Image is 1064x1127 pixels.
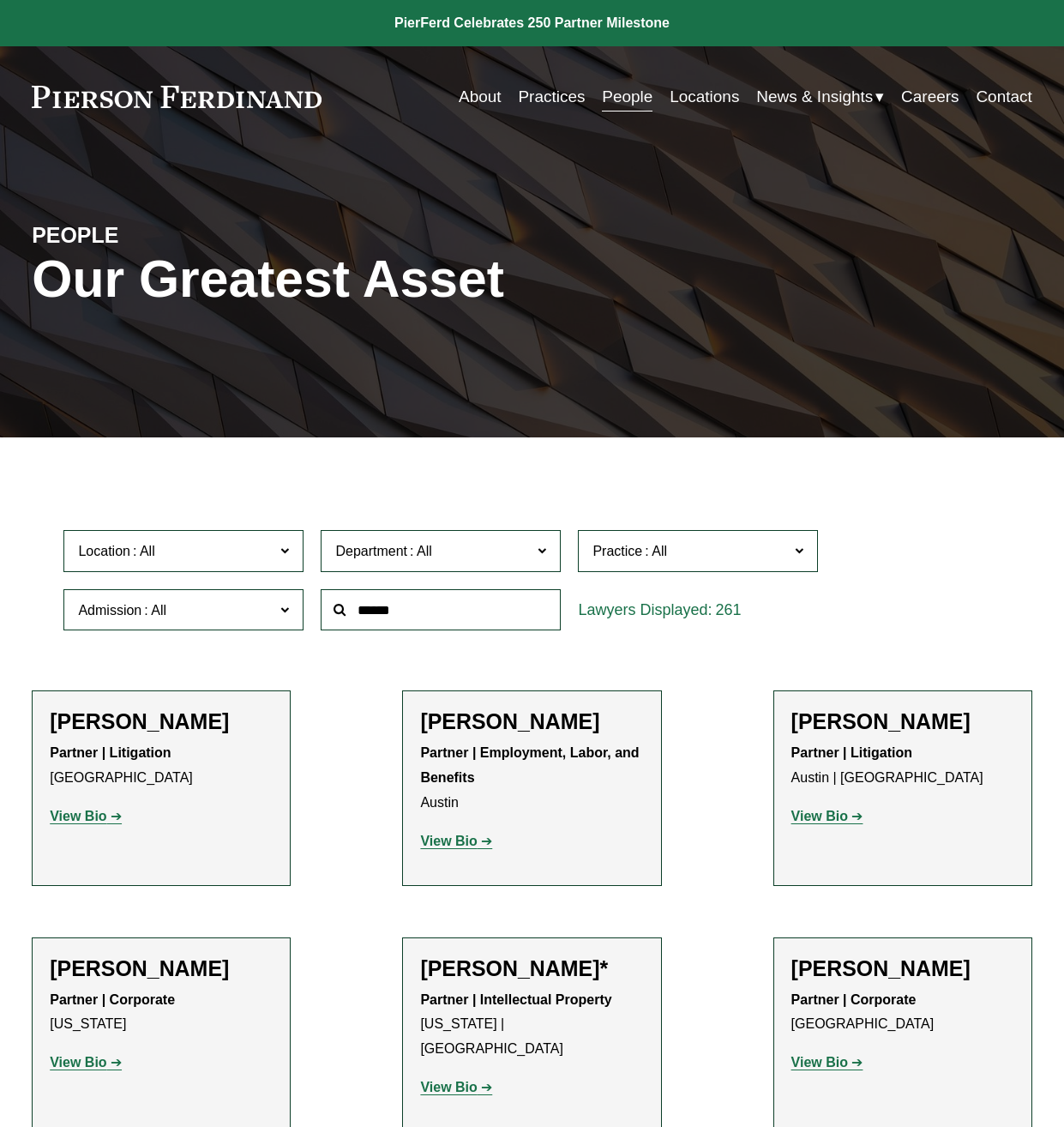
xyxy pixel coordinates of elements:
h1: Our Greatest Asset [32,250,699,309]
p: [US_STATE] | [GEOGRAPHIC_DATA] [420,988,643,1062]
a: View Bio [420,1080,492,1094]
p: [GEOGRAPHIC_DATA] [791,988,1014,1038]
p: Austin | [GEOGRAPHIC_DATA] [791,741,1014,791]
span: Admission [78,603,141,618]
span: Location [78,544,130,558]
span: Department [335,544,407,558]
span: 261 [716,601,742,618]
a: folder dropdown [756,81,884,113]
h2: [PERSON_NAME] [420,708,643,734]
a: View Bio [50,809,122,823]
strong: Partner | Intellectual Property [420,992,611,1007]
strong: View Bio [791,809,848,823]
h2: [PERSON_NAME]* [420,955,643,981]
p: [GEOGRAPHIC_DATA] [50,741,273,791]
a: View Bio [50,1055,122,1070]
h2: [PERSON_NAME] [50,955,273,981]
a: View Bio [791,809,863,823]
a: View Bio [791,1055,863,1070]
strong: Partner | Litigation [50,745,171,760]
strong: View Bio [420,1080,477,1094]
span: News & Insights [756,82,873,111]
a: Contact [976,81,1031,113]
a: View Bio [420,834,492,848]
h4: PEOPLE [32,222,282,250]
a: About [459,81,502,113]
a: Practices [518,81,585,113]
strong: Partner | Corporate [791,992,917,1007]
h2: [PERSON_NAME] [50,708,273,734]
h2: [PERSON_NAME] [791,708,1014,734]
strong: View Bio [420,834,477,848]
p: [US_STATE] [50,988,273,1038]
a: People [602,81,652,113]
p: Austin [420,741,643,815]
strong: View Bio [50,1055,106,1070]
h2: [PERSON_NAME] [791,955,1014,981]
strong: View Bio [50,809,106,823]
a: Locations [670,81,739,113]
strong: View Bio [791,1055,848,1070]
strong: Partner | Corporate [50,992,175,1007]
strong: Partner | Employment, Labor, and Benefits [420,745,643,785]
strong: Partner | Litigation [791,745,912,760]
a: Careers [901,81,959,113]
span: Practice [592,544,642,558]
